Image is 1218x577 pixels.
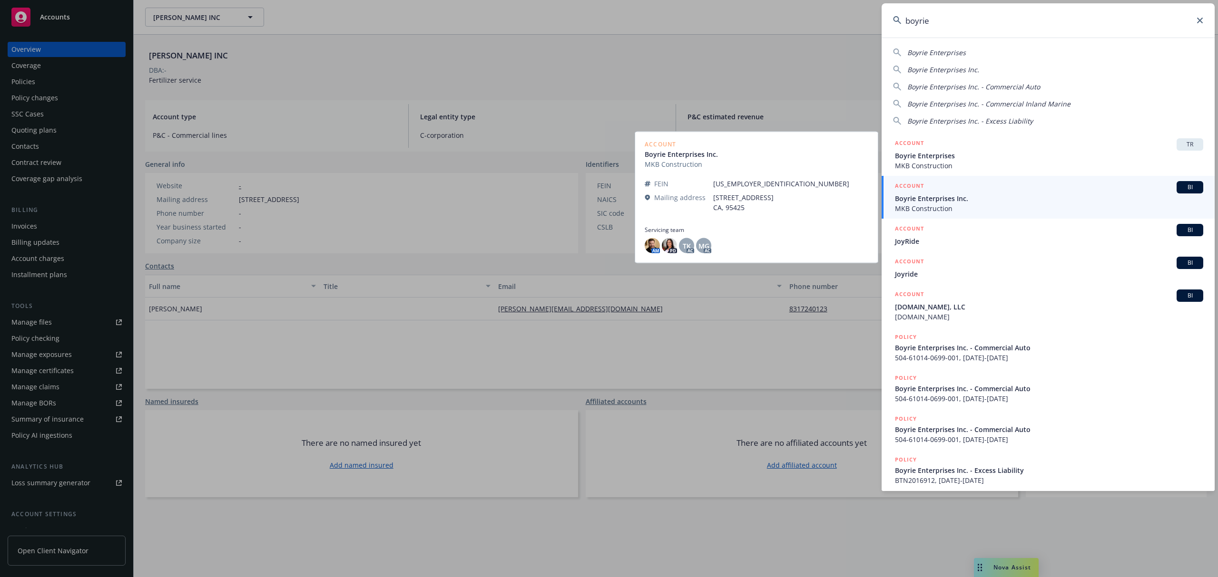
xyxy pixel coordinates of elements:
[895,434,1203,444] span: 504-61014-0699-001, [DATE]-[DATE]
[895,151,1203,161] span: Boyrie Enterprises
[882,251,1215,284] a: ACCOUNTBIJoyride
[895,203,1203,213] span: MKB Construction
[895,302,1203,312] span: [DOMAIN_NAME], LLC
[895,384,1203,394] span: Boyrie Enterprises Inc. - Commercial Auto
[882,219,1215,251] a: ACCOUNTBIJoyRide
[907,48,966,57] span: Boyrie Enterprises
[895,193,1203,203] span: Boyrie Enterprises Inc.
[895,224,924,235] h5: ACCOUNT
[1180,259,1199,267] span: BI
[895,289,924,301] h5: ACCOUNT
[882,368,1215,409] a: POLICYBoyrie Enterprises Inc. - Commercial Auto504-61014-0699-001, [DATE]-[DATE]
[895,332,917,342] h5: POLICY
[882,176,1215,219] a: ACCOUNTBIBoyrie Enterprises Inc.MKB Construction
[882,409,1215,450] a: POLICYBoyrie Enterprises Inc. - Commercial Auto504-61014-0699-001, [DATE]-[DATE]
[907,116,1033,125] span: Boyrie Enterprises Inc. - Excess Liability
[895,475,1203,485] span: BTN2016912, [DATE]-[DATE]
[895,424,1203,434] span: Boyrie Enterprises Inc. - Commercial Auto
[1180,140,1199,149] span: TR
[895,269,1203,279] span: Joyride
[895,161,1203,171] span: MKB Construction
[882,284,1215,327] a: ACCOUNTBI[DOMAIN_NAME], LLC[DOMAIN_NAME]
[895,455,917,464] h5: POLICY
[907,82,1040,91] span: Boyrie Enterprises Inc. - Commercial Auto
[882,3,1215,38] input: Search...
[1180,226,1199,234] span: BI
[895,343,1203,353] span: Boyrie Enterprises Inc. - Commercial Auto
[895,236,1203,246] span: JoyRide
[895,373,917,383] h5: POLICY
[895,138,924,150] h5: ACCOUNT
[895,353,1203,363] span: 504-61014-0699-001, [DATE]-[DATE]
[882,450,1215,490] a: POLICYBoyrie Enterprises Inc. - Excess LiabilityBTN2016912, [DATE]-[DATE]
[882,327,1215,368] a: POLICYBoyrie Enterprises Inc. - Commercial Auto504-61014-0699-001, [DATE]-[DATE]
[895,394,1203,404] span: 504-61014-0699-001, [DATE]-[DATE]
[895,257,924,268] h5: ACCOUNT
[907,65,979,74] span: Boyrie Enterprises Inc.
[895,312,1203,322] span: [DOMAIN_NAME]
[907,99,1071,108] span: Boyrie Enterprises Inc. - Commercial Inland Marine
[895,465,1203,475] span: Boyrie Enterprises Inc. - Excess Liability
[882,133,1215,176] a: ACCOUNTTRBoyrie EnterprisesMKB Construction
[1180,183,1199,192] span: BI
[895,414,917,423] h5: POLICY
[1180,291,1199,300] span: BI
[895,181,924,192] h5: ACCOUNT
